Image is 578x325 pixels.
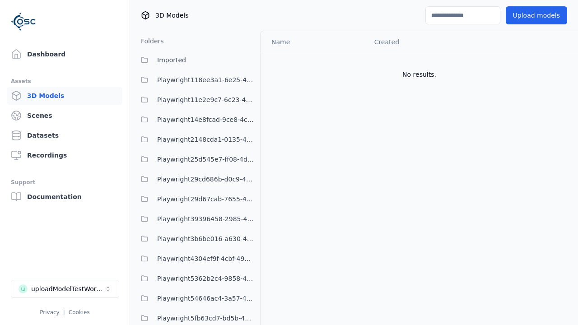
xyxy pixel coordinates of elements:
[40,309,59,316] a: Privacy
[157,214,255,224] span: Playwright39396458-2985-42cf-8e78-891847c6b0fc
[157,174,255,185] span: Playwright29cd686b-d0c9-4777-aa54-1065c8c7cee8
[261,31,367,53] th: Name
[7,87,122,105] a: 3D Models
[157,114,255,125] span: Playwright14e8fcad-9ce8-4c9f-9ba9-3f066997ed84
[69,309,90,316] a: Cookies
[7,188,122,206] a: Documentation
[157,273,255,284] span: Playwright5362b2c4-9858-4dfc-93da-b224e6ecd36a
[135,150,255,168] button: Playwright25d545e7-ff08-4d3b-b8cd-ba97913ee80b
[135,289,255,307] button: Playwright54646ac4-3a57-4777-8e27-fe2643ff521d
[135,51,255,69] button: Imported
[367,31,476,53] th: Created
[11,280,119,298] button: Select a workspace
[157,233,255,244] span: Playwright3b6be016-a630-4ca3-92e7-a43ae52b5237
[135,130,255,149] button: Playwright2148cda1-0135-4eee-9a3e-ba7e638b60a6
[7,45,122,63] a: Dashboard
[157,194,255,204] span: Playwright29d67cab-7655-4a15-9701-4b560da7f167
[157,74,255,85] span: Playwright118ee3a1-6e25-456a-9a29-0f34eaed349c
[19,284,28,293] div: u
[31,284,104,293] div: uploadModelTestWorkspace
[157,55,186,65] span: Imported
[157,313,255,324] span: Playwright5fb63cd7-bd5b-4903-ad13-a268112dd670
[506,6,567,24] button: Upload models
[157,94,255,105] span: Playwright11e2e9c7-6c23-4ce7-ac48-ea95a4ff6a43
[261,53,578,96] td: No results.
[155,11,188,20] span: 3D Models
[7,107,122,125] a: Scenes
[157,293,255,304] span: Playwright54646ac4-3a57-4777-8e27-fe2643ff521d
[135,170,255,188] button: Playwright29cd686b-d0c9-4777-aa54-1065c8c7cee8
[7,126,122,144] a: Datasets
[63,309,65,316] span: |
[11,76,119,87] div: Assets
[135,269,255,288] button: Playwright5362b2c4-9858-4dfc-93da-b224e6ecd36a
[11,9,36,34] img: Logo
[135,111,255,129] button: Playwright14e8fcad-9ce8-4c9f-9ba9-3f066997ed84
[135,37,164,46] h3: Folders
[135,190,255,208] button: Playwright29d67cab-7655-4a15-9701-4b560da7f167
[11,177,119,188] div: Support
[7,146,122,164] a: Recordings
[135,230,255,248] button: Playwright3b6be016-a630-4ca3-92e7-a43ae52b5237
[135,210,255,228] button: Playwright39396458-2985-42cf-8e78-891847c6b0fc
[157,134,255,145] span: Playwright2148cda1-0135-4eee-9a3e-ba7e638b60a6
[135,91,255,109] button: Playwright11e2e9c7-6c23-4ce7-ac48-ea95a4ff6a43
[157,253,255,264] span: Playwright4304ef9f-4cbf-49b7-a41b-f77e3bae574e
[135,71,255,89] button: Playwright118ee3a1-6e25-456a-9a29-0f34eaed349c
[157,154,255,165] span: Playwright25d545e7-ff08-4d3b-b8cd-ba97913ee80b
[135,250,255,268] button: Playwright4304ef9f-4cbf-49b7-a41b-f77e3bae574e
